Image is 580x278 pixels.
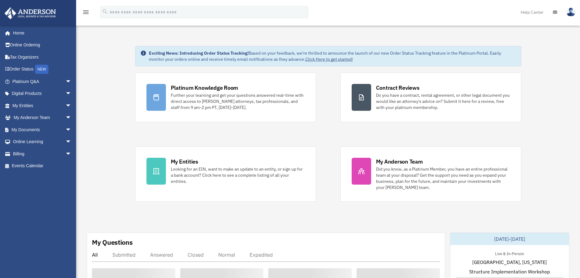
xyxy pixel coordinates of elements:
div: Further your learning and get your questions answered real-time with direct access to [PERSON_NAM... [171,92,305,110]
div: Submitted [112,252,135,258]
span: arrow_drop_down [65,88,78,100]
span: arrow_drop_down [65,99,78,112]
div: All [92,252,98,258]
a: My Entities Looking for an EIN, want to make an update to an entity, or sign up for a bank accoun... [135,146,316,202]
a: Billingarrow_drop_down [4,148,81,160]
img: User Pic [566,8,575,16]
a: Events Calendar [4,160,81,172]
a: Order StatusNEW [4,63,81,76]
div: Answered [150,252,173,258]
span: arrow_drop_down [65,148,78,160]
a: My Anderson Team Did you know, as a Platinum Member, you have an entire professional team at your... [340,146,521,202]
a: Platinum Knowledge Room Further your learning and get your questions answered real-time with dire... [135,73,316,122]
a: Home [4,27,78,39]
a: Tax Organizers [4,51,81,63]
div: NEW [35,65,48,74]
a: My Anderson Teamarrow_drop_down [4,112,81,124]
span: arrow_drop_down [65,124,78,136]
strong: Exciting News: Introducing Order Status Tracking! [149,50,249,56]
a: My Entitiesarrow_drop_down [4,99,81,112]
a: Click Here to get started! [305,56,353,62]
a: My Documentsarrow_drop_down [4,124,81,136]
div: My Questions [92,238,133,247]
i: search [102,8,108,15]
a: Digital Productsarrow_drop_down [4,88,81,100]
a: Online Ordering [4,39,81,51]
div: Did you know, as a Platinum Member, you have an entire professional team at your disposal? Get th... [376,166,510,190]
div: Platinum Knowledge Room [171,84,238,92]
div: Normal [218,252,235,258]
div: Expedited [250,252,273,258]
i: menu [82,9,90,16]
a: Contract Reviews Do you have a contract, rental agreement, or other legal document you would like... [340,73,521,122]
div: Looking for an EIN, want to make an update to an entity, or sign up for a bank account? Click her... [171,166,305,184]
a: Platinum Q&Aarrow_drop_down [4,75,81,88]
div: My Anderson Team [376,158,423,165]
div: Do you have a contract, rental agreement, or other legal document you would like an attorney's ad... [376,92,510,110]
span: arrow_drop_down [65,112,78,124]
div: Based on your feedback, we're thrilled to announce the launch of our new Order Status Tracking fe... [149,50,516,62]
div: Closed [188,252,204,258]
div: Contract Reviews [376,84,420,92]
div: [DATE]-[DATE] [450,233,569,245]
span: [GEOGRAPHIC_DATA], [US_STATE] [472,258,547,266]
span: arrow_drop_down [65,75,78,88]
span: Structure Implementation Workshop [469,268,550,275]
a: Online Learningarrow_drop_down [4,136,81,148]
span: arrow_drop_down [65,136,78,148]
img: Anderson Advisors Platinum Portal [3,7,58,19]
div: Live & In-Person [490,250,529,256]
div: My Entities [171,158,198,165]
a: menu [82,11,90,16]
